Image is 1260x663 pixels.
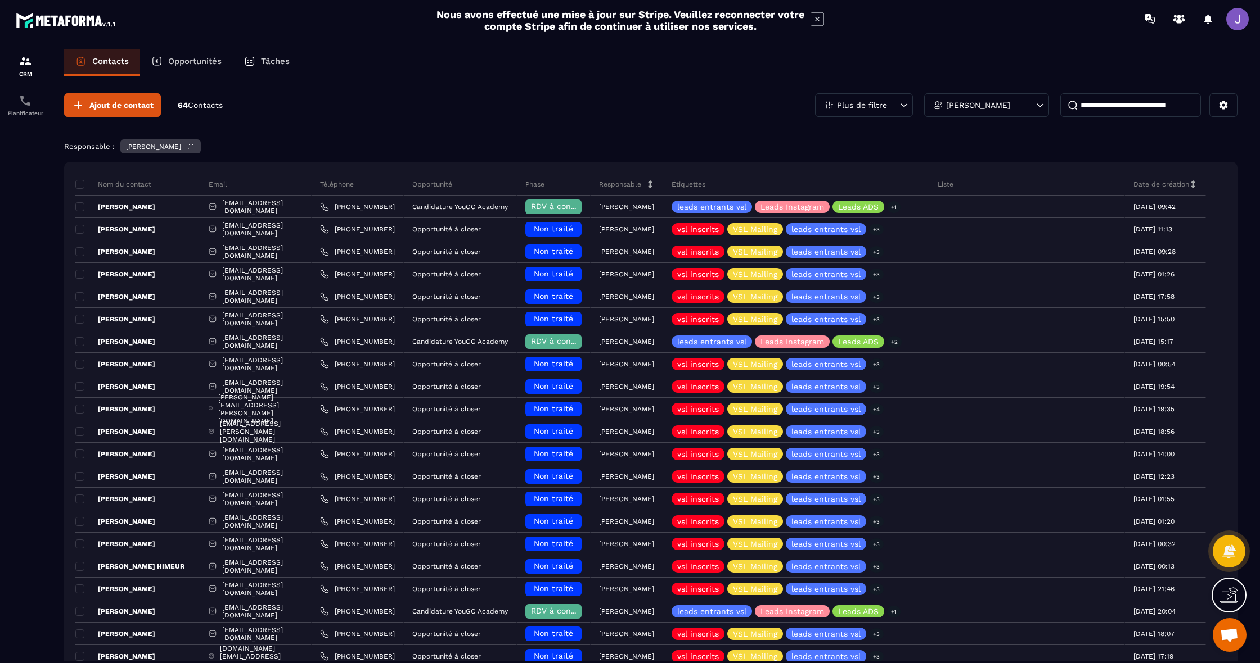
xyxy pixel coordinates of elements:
p: [PERSON_NAME] [599,338,654,346]
img: logo [16,10,117,30]
a: [PHONE_NUMBER] [320,539,395,548]
p: [PERSON_NAME] [599,405,654,413]
p: Opportunité à closer [412,495,481,503]
p: VSL Mailing [733,383,777,390]
p: [PERSON_NAME] [599,652,654,660]
p: +3 [869,358,884,370]
p: Téléphone [320,180,354,189]
p: [PERSON_NAME] [75,315,155,324]
p: +3 [869,448,884,460]
p: Leads ADS [838,607,879,615]
p: Responsable : [64,142,115,151]
p: VSL Mailing [733,630,777,638]
p: vsl inscrits [677,383,719,390]
p: Opportunité à closer [412,405,481,413]
p: [PERSON_NAME] [599,315,654,323]
span: Non traité [534,561,573,570]
p: Plus de filtre [837,101,887,109]
p: +3 [869,561,884,573]
p: Candidature YouGC Academy [412,607,508,615]
p: [DATE] 00:54 [1133,360,1176,368]
p: Opportunités [168,56,222,66]
p: [PERSON_NAME] [75,652,155,661]
p: leads entrants vsl [677,203,746,211]
p: [PERSON_NAME] [599,473,654,480]
p: +4 [869,403,884,415]
span: Non traité [534,292,573,301]
p: +3 [869,651,884,662]
p: +1 [887,201,901,213]
p: Leads Instagram [760,607,824,615]
p: +3 [869,291,884,303]
p: +3 [869,538,884,550]
p: [PERSON_NAME] [599,203,654,211]
p: [PERSON_NAME] [599,383,654,390]
p: Opportunité à closer [412,383,481,390]
p: [DATE] 17:19 [1133,652,1173,660]
p: vsl inscrits [677,495,719,503]
p: VSL Mailing [733,315,777,323]
p: [PERSON_NAME] [75,472,155,481]
span: Non traité [534,404,573,413]
p: +1 [887,606,901,617]
p: [PERSON_NAME] [75,382,155,391]
a: [PHONE_NUMBER] [320,225,395,234]
p: [PERSON_NAME] [75,337,155,346]
p: [DATE] 14:00 [1133,450,1174,458]
p: VSL Mailing [733,293,777,301]
p: [PERSON_NAME] [599,630,654,638]
span: Non traité [534,426,573,435]
p: leads entrants vsl [791,315,861,323]
p: Leads ADS [838,338,879,346]
p: [DATE] 19:54 [1133,383,1174,390]
p: vsl inscrits [677,473,719,480]
a: [PHONE_NUMBER] [320,652,395,661]
p: Leads Instagram [760,338,824,346]
p: vsl inscrits [677,360,719,368]
p: +3 [869,224,884,235]
p: +3 [869,493,884,505]
p: [PERSON_NAME] [599,360,654,368]
p: +3 [869,314,884,325]
span: Non traité [534,359,573,368]
a: Contacts [64,49,140,76]
p: [PERSON_NAME] [75,270,155,279]
p: leads entrants vsl [791,428,861,435]
p: [DATE] 17:58 [1133,293,1174,301]
p: vsl inscrits [677,540,719,548]
p: Opportunité à closer [412,293,481,301]
p: Opportunité à closer [412,248,481,256]
a: Tâches [233,49,301,76]
p: vsl inscrits [677,293,719,301]
p: Tâches [261,56,290,66]
p: [PERSON_NAME] [75,225,155,234]
p: [DATE] 11:13 [1133,225,1172,233]
p: [DATE] 01:55 [1133,495,1174,503]
p: +3 [869,516,884,528]
p: VSL Mailing [733,360,777,368]
p: Opportunité à closer [412,270,481,278]
a: [PHONE_NUMBER] [320,607,395,616]
p: [PERSON_NAME] HIMEUR [75,562,184,571]
p: [PERSON_NAME] [75,607,155,616]
a: [PHONE_NUMBER] [320,382,395,391]
a: [PHONE_NUMBER] [320,247,395,256]
p: Email [209,180,227,189]
p: vsl inscrits [677,450,719,458]
p: [PERSON_NAME] [75,584,155,593]
p: [PERSON_NAME] [75,405,155,414]
p: leads entrants vsl [791,517,861,525]
p: vsl inscrits [677,630,719,638]
p: [PERSON_NAME] [75,517,155,526]
p: vsl inscrits [677,652,719,660]
p: leads entrants vsl [677,607,746,615]
p: leads entrants vsl [791,450,861,458]
p: Liste [938,180,953,189]
p: [PERSON_NAME] [599,428,654,435]
p: [DATE] 09:28 [1133,248,1176,256]
p: +3 [869,426,884,438]
p: vsl inscrits [677,315,719,323]
p: Opportunité à closer [412,540,481,548]
img: formation [19,55,32,68]
p: leads entrants vsl [791,652,861,660]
